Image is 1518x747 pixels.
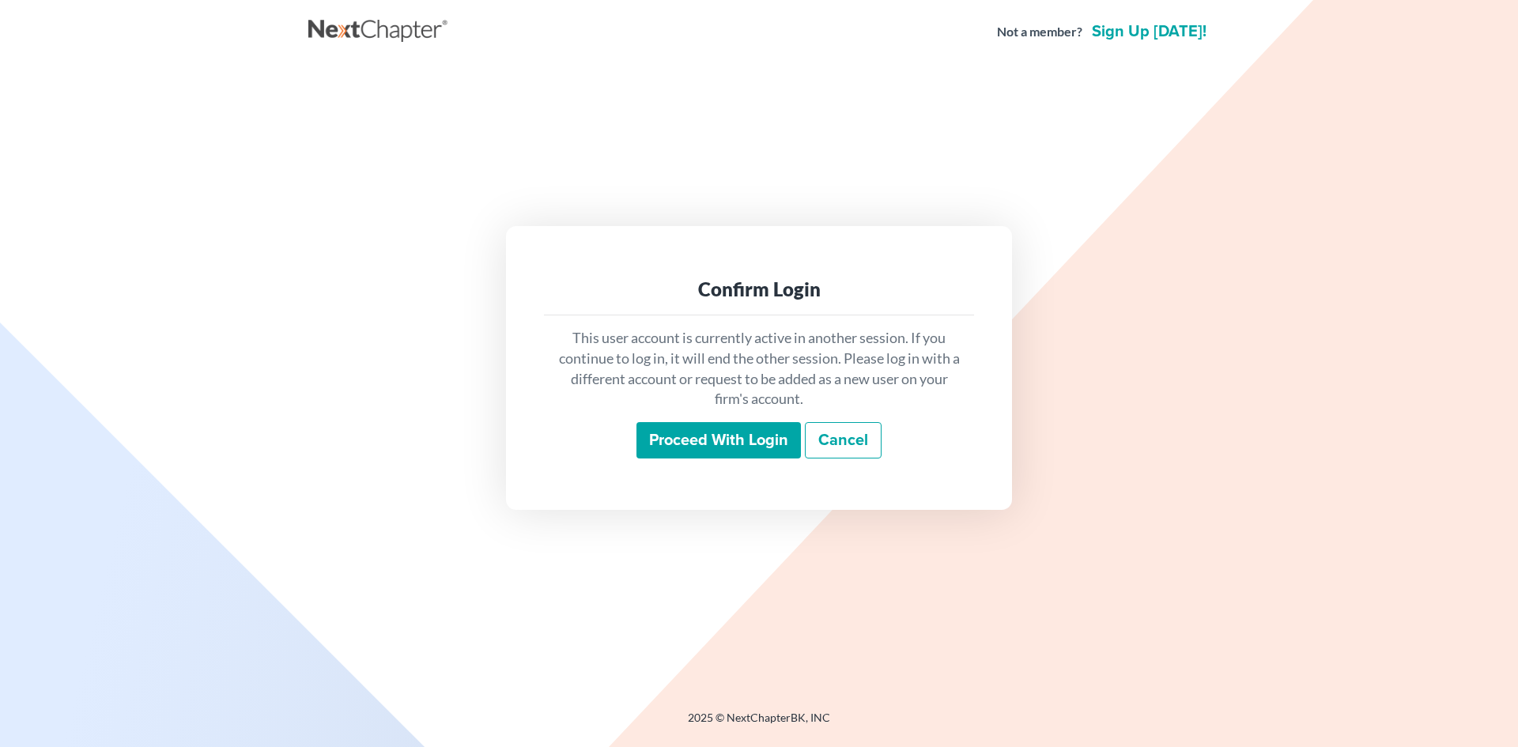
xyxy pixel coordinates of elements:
a: Cancel [805,422,882,458]
div: 2025 © NextChapterBK, INC [308,710,1210,738]
strong: Not a member? [997,23,1082,41]
div: Confirm Login [557,277,961,302]
p: This user account is currently active in another session. If you continue to log in, it will end ... [557,328,961,409]
input: Proceed with login [636,422,801,458]
a: Sign up [DATE]! [1089,24,1210,40]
